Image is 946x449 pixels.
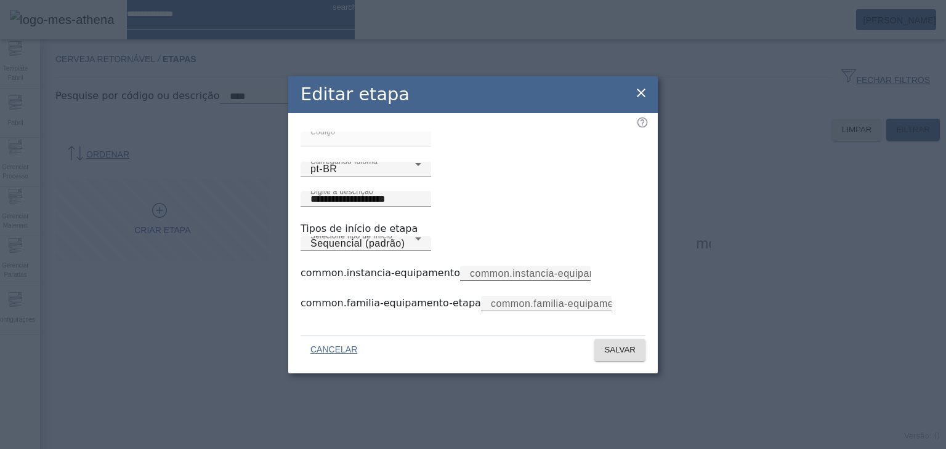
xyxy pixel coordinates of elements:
[301,297,481,309] label: common.familia-equipamento-etapa
[310,238,405,248] span: Sequencial (padrão)
[301,339,367,361] button: CANCELAR
[310,164,337,174] span: pt-BR
[470,268,618,278] mat-label: common.instancia-equipamento
[594,339,645,361] button: SALVAR
[301,223,418,234] label: Tipos de início de etapa
[604,344,636,356] span: SALVAR
[301,267,460,279] label: common.instancia-equipamento
[310,127,335,135] mat-label: Código
[491,298,658,308] mat-label: common.familia-equipamento-etapa
[301,81,410,108] h2: Editar etapa
[310,187,373,195] mat-label: Digite a descrição
[310,344,357,356] span: CANCELAR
